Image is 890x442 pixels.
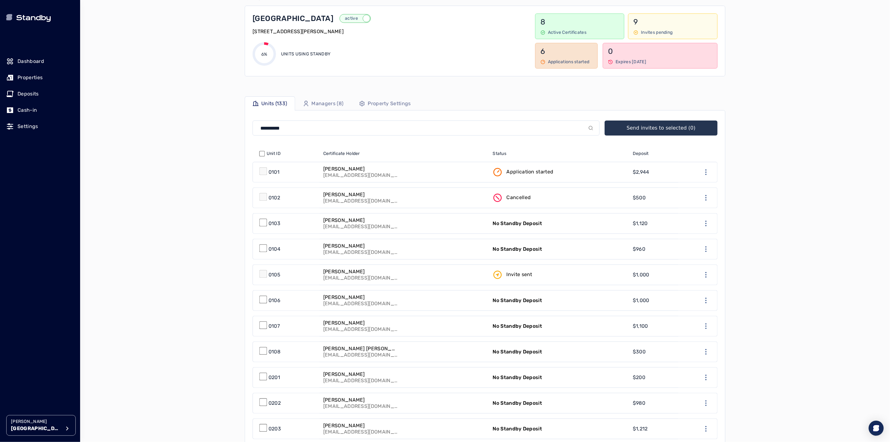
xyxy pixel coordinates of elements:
p: 0104 [269,245,280,253]
p: [PERSON_NAME] [323,320,398,326]
p: [EMAIL_ADDRESS][DOMAIN_NAME] [323,326,398,332]
p: [GEOGRAPHIC_DATA] [11,425,61,432]
p: Applications started [548,59,590,65]
p: 0102 [269,194,280,202]
a: $300 [629,342,678,362]
a: $960 [629,239,678,259]
p: [EMAIL_ADDRESS][DOMAIN_NAME] [323,249,398,255]
p: 6 [540,46,592,56]
a: 0105 [253,265,320,285]
p: Cancelled [506,194,531,201]
a: [PERSON_NAME][EMAIL_ADDRESS][DOMAIN_NAME] [320,419,489,439]
p: 0108 [269,348,280,356]
p: [PERSON_NAME] [11,419,61,425]
a: Invite sent [489,265,629,285]
span: Unit ID [267,151,281,157]
a: 0202 [253,393,320,413]
p: Units (133) [261,100,287,107]
button: [PERSON_NAME][GEOGRAPHIC_DATA] [6,415,76,436]
a: [PERSON_NAME][EMAIL_ADDRESS][DOMAIN_NAME] [320,162,489,182]
button: active [340,14,371,23]
p: [EMAIL_ADDRESS][DOMAIN_NAME] [323,352,398,358]
p: 0106 [269,297,280,304]
p: [PERSON_NAME] [PERSON_NAME] [323,346,398,352]
a: Cancelled [489,188,629,208]
p: No Standby Deposit [493,297,542,304]
a: Settings [6,120,74,133]
p: [EMAIL_ADDRESS][DOMAIN_NAME] [323,429,398,435]
a: Units (133) [245,96,295,110]
a: $1,212 [629,419,678,439]
a: No Standby Deposit [489,419,629,439]
p: $1,000 [633,271,649,279]
p: Invite sent [506,271,532,278]
p: Units using Standby [281,51,330,57]
p: Application started [506,168,553,176]
p: [EMAIL_ADDRESS][DOMAIN_NAME] [323,224,398,230]
p: 0201 [269,374,280,381]
a: 0103 [253,213,320,234]
p: $980 [633,399,645,407]
a: 0203 [253,419,320,439]
a: [PERSON_NAME][EMAIL_ADDRESS][DOMAIN_NAME] [320,265,489,285]
a: $1,100 [629,316,678,336]
p: 0107 [269,322,280,330]
p: $300 [633,348,646,356]
a: [PERSON_NAME][EMAIL_ADDRESS][DOMAIN_NAME] [320,213,489,234]
p: [STREET_ADDRESS][PERSON_NAME] [253,28,344,35]
a: No Standby Deposit [489,367,629,388]
a: Dashboard [6,54,74,68]
p: No Standby Deposit [493,322,542,330]
p: No Standby Deposit [493,425,542,433]
p: [PERSON_NAME] [323,243,398,249]
a: $200 [629,367,678,388]
a: [PERSON_NAME][EMAIL_ADDRESS][DOMAIN_NAME] [320,393,489,413]
p: 9 [633,17,712,27]
p: Expires [DATE] [616,59,646,65]
p: 0202 [269,399,281,407]
a: No Standby Deposit [489,393,629,413]
p: [EMAIL_ADDRESS][DOMAIN_NAME] [323,301,398,307]
a: 0102 [253,188,320,208]
p: No Standby Deposit [493,220,542,227]
p: [PERSON_NAME] [323,294,398,301]
a: Properties [6,71,74,85]
p: 6% [261,51,268,58]
a: [PERSON_NAME][EMAIL_ADDRESS][DOMAIN_NAME] [320,316,489,336]
p: [EMAIL_ADDRESS][DOMAIN_NAME] [323,378,398,384]
p: $960 [633,245,645,253]
p: Cash-in [18,106,37,114]
p: Properties [18,74,43,81]
p: [PERSON_NAME] [323,371,398,378]
p: 0101 [269,168,279,176]
a: $1,120 [629,213,678,234]
p: No Standby Deposit [493,399,542,407]
p: [PERSON_NAME] [323,397,398,403]
p: $1,100 [633,322,648,330]
a: 0104 [253,239,320,259]
p: 0105 [269,271,280,279]
p: No Standby Deposit [493,245,542,253]
a: Application started [489,162,629,182]
p: [GEOGRAPHIC_DATA] [253,13,333,23]
a: No Standby Deposit [489,239,629,259]
a: 0106 [253,290,320,311]
p: Invites pending [641,29,673,36]
p: $2,944 [633,168,649,176]
p: Property Settings [368,100,411,107]
p: 0203 [269,425,281,433]
p: [PERSON_NAME] [323,423,398,429]
p: [PERSON_NAME] [323,217,398,224]
a: [PERSON_NAME][EMAIL_ADDRESS][DOMAIN_NAME] [320,367,489,388]
p: [EMAIL_ADDRESS][DOMAIN_NAME] [323,403,398,409]
p: Dashboard [18,58,44,65]
p: [PERSON_NAME] [323,166,398,172]
p: [EMAIL_ADDRESS][DOMAIN_NAME] [323,172,398,178]
a: [PERSON_NAME][EMAIL_ADDRESS][DOMAIN_NAME] [320,239,489,259]
a: No Standby Deposit [489,342,629,362]
a: 0107 [253,316,320,336]
p: Deposits [18,90,39,98]
a: [PERSON_NAME][EMAIL_ADDRESS][DOMAIN_NAME] [320,188,489,208]
a: No Standby Deposit [489,213,629,234]
a: $980 [629,393,678,413]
